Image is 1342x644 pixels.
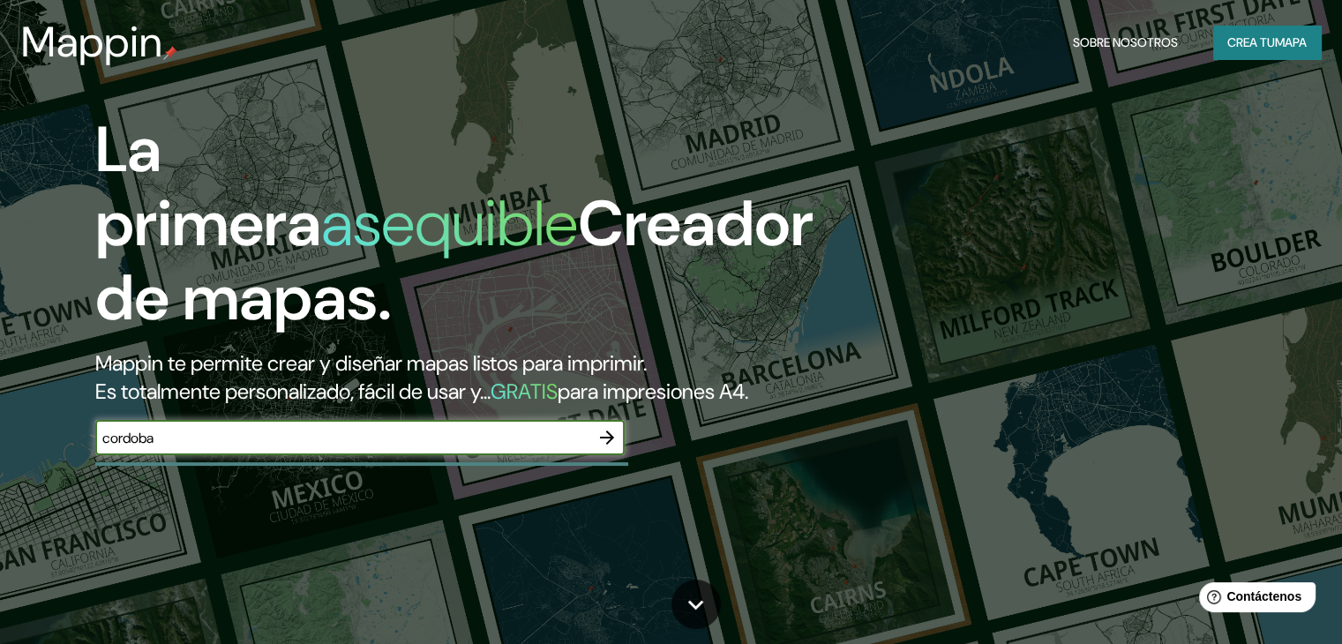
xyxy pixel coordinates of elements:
font: Crea tu [1227,34,1275,50]
font: Es totalmente personalizado, fácil de usar y... [95,378,491,405]
font: Mappin te permite crear y diseñar mapas listos para imprimir. [95,349,647,377]
font: Mappin [21,14,163,70]
font: para impresiones A4. [558,378,748,405]
font: Sobre nosotros [1073,34,1178,50]
input: Elige tu lugar favorito [95,428,589,448]
img: pin de mapeo [163,46,177,60]
iframe: Lanzador de widgets de ayuda [1185,575,1323,625]
button: Crea tumapa [1213,26,1321,59]
font: Creador de mapas. [95,183,813,339]
font: mapa [1275,34,1307,50]
font: asequible [321,183,578,265]
button: Sobre nosotros [1066,26,1185,59]
font: GRATIS [491,378,558,405]
font: La primera [95,109,321,265]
